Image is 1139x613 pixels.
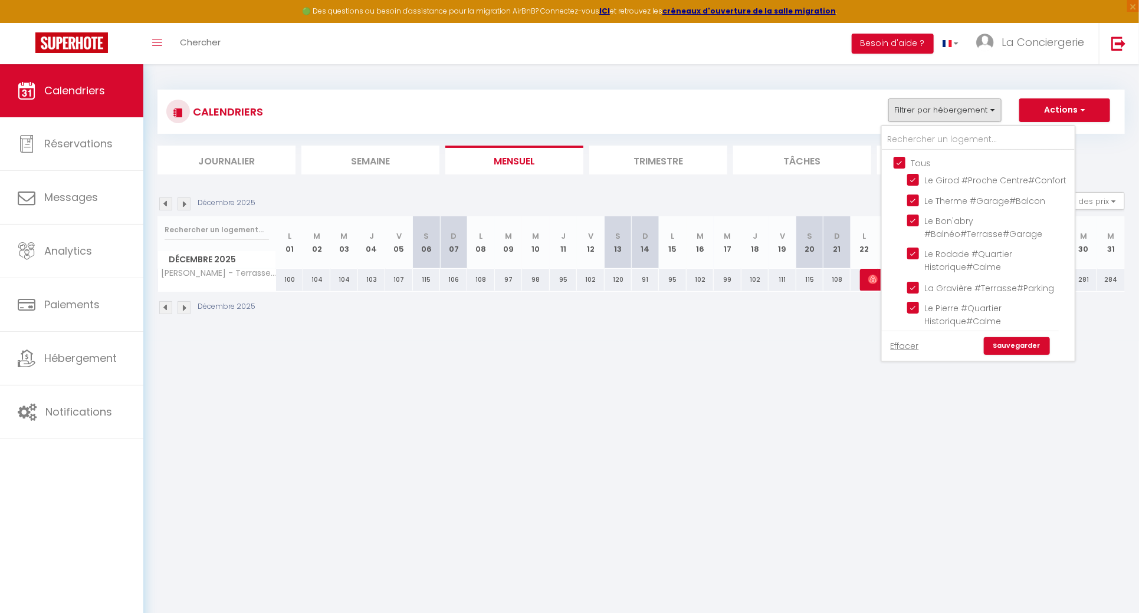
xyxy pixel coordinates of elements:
span: Le Bon'abry #Balnéo#Terrasse#Garage [925,215,1043,240]
img: logout [1111,36,1126,51]
div: 102 [687,269,714,291]
div: 102 [577,269,604,291]
th: 20 [796,216,823,269]
abbr: D [451,230,457,242]
span: Notifications [45,404,112,419]
a: créneaux d'ouverture de la salle migration [662,6,836,16]
button: Ouvrir le widget de chat LiveChat [9,5,45,40]
th: 19 [769,216,796,269]
span: Le Pierre #Quartier Historique#Calme [925,302,1002,327]
button: Gestion des prix [1037,192,1125,210]
li: Semaine [301,146,439,174]
abbr: L [863,230,866,242]
li: Mensuel [445,146,583,174]
div: 104 [330,269,357,291]
abbr: M [533,230,540,242]
th: 17 [714,216,741,269]
div: 108 [823,269,851,291]
abbr: J [369,230,374,242]
li: Trimestre [589,146,727,174]
abbr: S [615,230,621,242]
abbr: V [396,230,402,242]
input: Rechercher un logement... [165,219,269,240]
img: ... [976,34,994,51]
th: 18 [741,216,769,269]
h3: CALENDRIERS [190,98,263,125]
div: 95 [659,269,686,291]
div: 97 [495,269,522,291]
th: 02 [303,216,330,269]
li: Planning [877,146,1015,174]
th: 23 [878,216,905,269]
th: 07 [440,216,467,269]
button: Besoin d'aide ? [852,34,934,54]
th: 01 [276,216,303,269]
span: [PERSON_NAME] - Terrasse - Parking - [GEOGRAPHIC_DATA] [160,269,278,278]
th: 13 [605,216,632,269]
div: 281 [1070,269,1097,291]
span: Décembre 2025 [158,251,275,268]
th: 03 [330,216,357,269]
p: Décembre 2025 [198,197,255,209]
abbr: J [753,230,757,242]
th: 14 [632,216,659,269]
span: Messages [44,190,98,205]
abbr: L [288,230,291,242]
a: ICI [599,6,610,16]
button: Filtrer par hébergement [888,98,1002,122]
a: Sauvegarder [984,337,1050,355]
span: Analytics [44,243,92,258]
abbr: L [480,230,483,242]
div: 107 [385,269,412,291]
span: Calendriers [44,83,105,98]
th: 22 [851,216,878,269]
p: Décembre 2025 [198,301,255,312]
abbr: M [313,230,320,242]
th: 08 [467,216,494,269]
input: Rechercher un logement... [882,129,1075,150]
div: 111 [769,269,796,291]
img: Super Booking [35,32,108,53]
span: [PERSON_NAME] [868,268,986,291]
abbr: M [505,230,512,242]
a: Chercher [171,23,229,64]
th: 16 [687,216,714,269]
li: Journalier [157,146,296,174]
th: 10 [522,216,549,269]
button: Actions [1019,98,1110,122]
div: 95 [550,269,577,291]
div: 100 [276,269,303,291]
div: 98 [522,269,549,291]
abbr: M [1080,230,1087,242]
abbr: S [807,230,812,242]
div: 106 [440,269,467,291]
abbr: M [1108,230,1115,242]
span: Paiements [44,297,100,312]
div: 108 [467,269,494,291]
th: 09 [495,216,522,269]
div: 103 [358,269,385,291]
div: 284 [1097,269,1125,291]
abbr: V [780,230,785,242]
th: 15 [659,216,686,269]
abbr: S [424,230,429,242]
div: 120 [605,269,632,291]
div: 115 [413,269,440,291]
abbr: L [671,230,675,242]
abbr: D [642,230,648,242]
abbr: V [588,230,593,242]
abbr: M [724,230,731,242]
span: La Gravière #Terrasse#Parking [925,282,1055,294]
abbr: J [561,230,566,242]
div: 115 [796,269,823,291]
div: Filtrer par hébergement [881,125,1076,362]
th: 11 [550,216,577,269]
th: 31 [1097,216,1125,269]
th: 04 [358,216,385,269]
th: 12 [577,216,604,269]
div: 99 [714,269,741,291]
div: 102 [741,269,769,291]
abbr: D [834,230,840,242]
th: 21 [823,216,851,269]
